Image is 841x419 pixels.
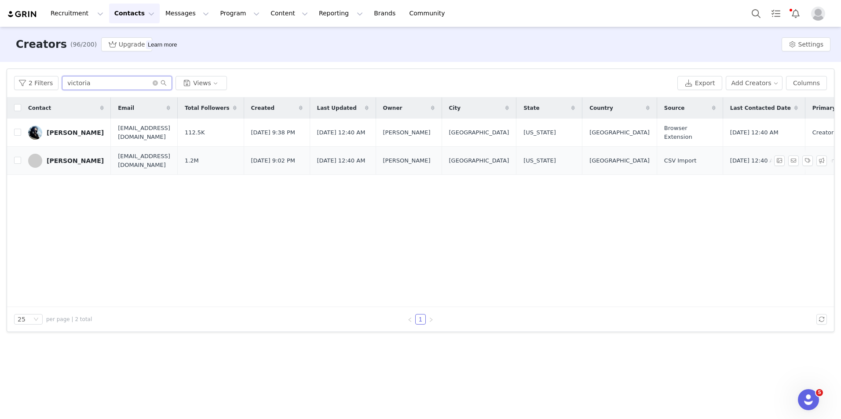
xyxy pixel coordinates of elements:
div: [PERSON_NAME] [47,129,104,136]
li: 1 [415,314,426,325]
button: Notifications [786,4,805,23]
span: [DATE] 12:40 AM [730,128,779,137]
button: Program [215,4,265,23]
span: Email [118,104,134,112]
span: (96/200) [70,40,97,49]
button: Columns [786,76,827,90]
li: Previous Page [405,314,415,325]
span: [PERSON_NAME] [383,156,431,165]
span: [US_STATE] [523,128,556,137]
span: [EMAIL_ADDRESS][DOMAIN_NAME] [118,124,170,141]
h3: Creators [16,36,67,52]
input: Search... [62,76,172,90]
iframe: Intercom live chat [798,389,819,410]
span: [GEOGRAPHIC_DATA] [449,128,509,137]
span: 1.2M [185,156,199,165]
a: Community [404,4,454,23]
span: per page | 2 total [46,315,92,323]
button: Export [677,76,722,90]
button: Upgrade [101,37,152,51]
span: [PERSON_NAME] [383,128,431,137]
span: Last Updated [317,104,357,112]
span: Browser Extension [664,124,716,141]
i: icon: down [33,317,39,323]
span: [US_STATE] [523,156,556,165]
span: Send Email [788,155,802,166]
a: [PERSON_NAME] [28,126,104,140]
span: 112.5K [185,128,205,137]
span: Contact [28,104,51,112]
div: 25 [18,314,26,324]
span: [GEOGRAPHIC_DATA] [589,128,650,137]
span: [GEOGRAPHIC_DATA] [449,156,509,165]
button: Add Creators [726,76,783,90]
a: Tasks [766,4,786,23]
button: Search [746,4,766,23]
i: icon: left [407,317,413,322]
span: Created [251,104,274,112]
img: 5539e2a4-a78e-4b69-8fa6-35ec900ea783.jpg [28,126,42,140]
button: Reporting [314,4,368,23]
span: City [449,104,461,112]
button: Views [176,76,227,90]
span: Source [664,104,685,112]
button: Messages [160,4,214,23]
span: CSV Import [664,156,697,165]
span: [GEOGRAPHIC_DATA] [589,156,650,165]
a: Brands [369,4,403,23]
a: [PERSON_NAME] [28,154,104,168]
button: Profile [806,7,834,21]
img: placeholder-profile.jpg [811,7,825,21]
span: Country [589,104,613,112]
span: [DATE] 9:02 PM [251,156,295,165]
span: Owner [383,104,402,112]
button: Contacts [109,4,160,23]
i: icon: right [428,317,434,322]
span: Total Followers [185,104,230,112]
div: [PERSON_NAME] [47,157,104,164]
a: 1 [416,314,425,324]
img: grin logo [7,10,38,18]
i: icon: close-circle [153,80,158,86]
button: Settings [782,37,830,51]
button: Content [265,4,313,23]
span: [DATE] 12:40 AM [730,156,779,165]
button: Recruitment [45,4,109,23]
div: Tooltip anchor [146,40,179,49]
span: [DATE] 12:40 AM [317,128,366,137]
button: 2 Filters [14,76,59,90]
span: [DATE] 9:38 PM [251,128,295,137]
span: [EMAIL_ADDRESS][DOMAIN_NAME] [118,152,170,169]
span: [DATE] 12:40 AM [317,156,366,165]
span: State [523,104,539,112]
span: 5 [816,389,823,396]
li: Next Page [426,314,436,325]
i: icon: search [161,80,167,86]
span: Last Contacted Date [730,104,791,112]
